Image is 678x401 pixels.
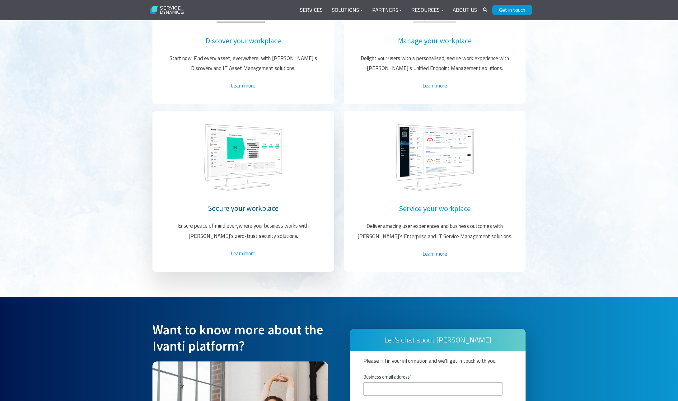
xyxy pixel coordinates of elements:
p: Ensure peace of mind everywhere your business works with [PERSON_NAME]’s zero-trust security solu... [166,221,321,241]
a: Learn more [231,82,255,90]
h2: Want to know more about the Ivanti platform? [152,322,328,354]
a: Learn more [423,82,447,90]
a: Partners [367,3,407,18]
img: neurons_device-screenshots-screen-discovery-1 [204,124,282,191]
img: neurons_device-screenshots-screen-asset-visibility-1 [396,124,474,191]
p: Please fill in your information and we'll get in touch with you. [363,356,512,366]
a: Service your workplace [399,204,471,213]
a: Learn more [423,250,447,258]
a: Secure your workplace [208,203,278,213]
div: Navigation Menu [295,3,482,18]
div: Let's chat about [PERSON_NAME] [350,329,526,351]
a: About Us [448,3,482,18]
a: Solutions [327,3,367,18]
a: Get in touch [492,5,532,15]
p: Start now. Find every asset, everywhere, with [PERSON_NAME]’s Discovery and IT Asset Management s... [166,53,321,73]
p: Deliver amazing user experiences and business outcomes with [PERSON_NAME]’s Enterprise and IT Ser... [357,221,512,241]
a: Learn more [231,249,255,257]
a: Manage your workplace [398,36,472,45]
p: Delight your users with a personalised, secure work experience with [PERSON_NAME]’s Unified Endpo... [357,53,512,73]
a: Resources [407,3,448,18]
a: Services [295,3,327,18]
a: Discover your workplace [206,36,281,45]
img: Service Dynamics Logo - White [146,2,188,18]
span: Business email address [363,373,410,380]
